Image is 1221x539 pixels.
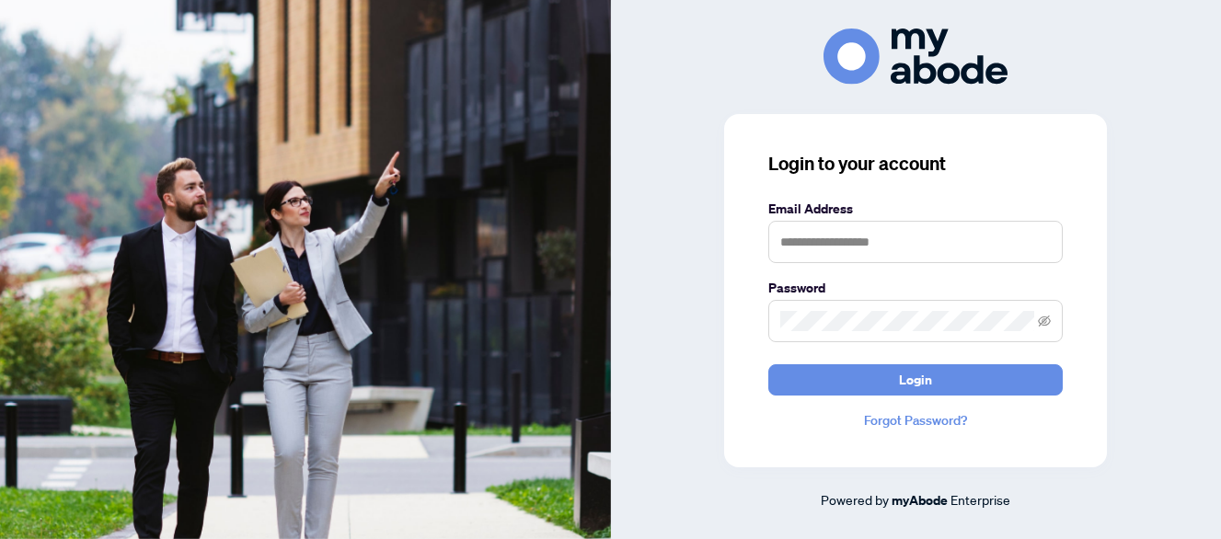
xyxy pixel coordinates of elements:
button: Login [768,364,1063,396]
span: eye-invisible [1038,315,1051,327]
label: Password [768,278,1063,298]
h3: Login to your account [768,151,1063,177]
span: Powered by [821,491,889,508]
a: Forgot Password? [768,410,1063,430]
a: myAbode [892,490,948,510]
span: Login [899,365,932,395]
label: Email Address [768,199,1063,219]
span: Enterprise [950,491,1010,508]
img: ma-logo [824,29,1008,85]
